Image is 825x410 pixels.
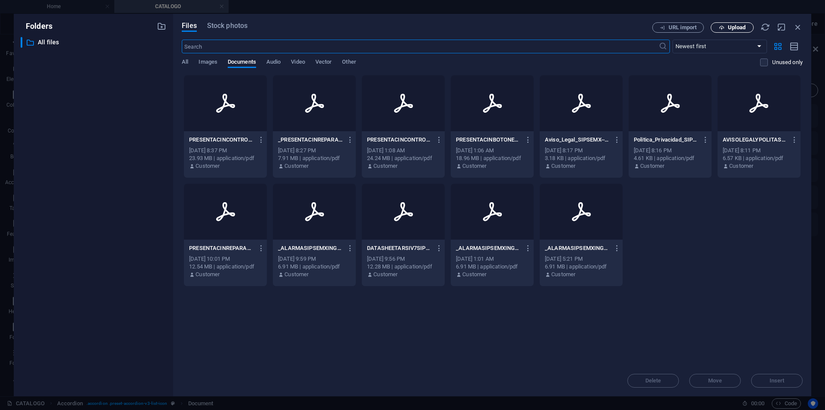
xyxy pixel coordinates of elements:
[38,37,150,47] p: All files
[373,271,397,278] p: Customer
[545,154,617,162] div: 3.18 KB | application/pdf
[278,154,351,162] div: 7.91 MB | application/pdf
[278,147,351,154] div: [DATE] 8:27 PM
[723,147,795,154] div: [DATE] 8:11 PM
[634,136,698,144] p: Politica_Privacidad_SIPSEMX-9zWVnIAWIBhYVxpOkzGYCw.pdf
[729,162,753,170] p: Customer
[157,22,166,31] i: Create new folder
[21,21,52,32] p: Folders
[189,147,262,154] div: [DATE] 8:37 PM
[367,136,431,144] p: PRESENTACINCONTROLUNIVERSAL1-wKpyXTdkSZVNBUTGWvBrUw.pdf
[21,37,22,48] div: ​
[793,22,803,32] i: Close
[196,271,220,278] p: Customer
[711,22,754,33] button: Upload
[551,162,575,170] p: Customer
[291,57,305,69] span: Video
[278,136,342,144] p: _PRESENTACINREPARACIONENCAMPO-EqWuCLJNbnmc-UQ5QaC1ug.pdf
[456,147,529,154] div: [DATE] 1:06 AM
[634,154,706,162] div: 4.61 KB | application/pdf
[545,263,617,271] div: 6.91 MB | application/pdf
[462,162,486,170] p: Customer
[189,263,262,271] div: 12.54 MB | application/pdf
[367,244,431,252] p: DATASHEETARSIV7SIPSEMX-ENGLISH2-uZmpnLhU3f8zNTnWVBeS8g.pdf
[456,154,529,162] div: 18.96 MB | application/pdf
[278,255,351,263] div: [DATE] 9:59 PM
[182,21,197,31] span: Files
[772,59,803,66] p: Displays only files that are not in use on the website. Files added during this session can still...
[456,263,529,271] div: 6.91 MB | application/pdf
[199,57,217,69] span: Images
[545,147,617,154] div: [DATE] 8:17 PM
[315,57,332,69] span: Vector
[182,57,188,69] span: All
[284,271,309,278] p: Customer
[456,136,520,144] p: PRESENTACINBOTONERA1-weT-hMC79dpZBiWpJ8O-xw.pdf
[367,147,440,154] div: [DATE] 1:08 AM
[456,255,529,263] div: [DATE] 1:01 AM
[367,255,440,263] div: [DATE] 9:56 PM
[652,22,704,33] button: URL import
[196,162,220,170] p: Customer
[545,136,609,144] p: Aviso_Legal_SIPSEMX--zTVNZ09IKPIfW3l0V1sGw.pdf
[545,255,617,263] div: [DATE] 5:21 PM
[189,154,262,162] div: 23.93 MB | application/pdf
[228,57,256,69] span: Documents
[634,147,706,154] div: [DATE] 8:16 PM
[278,244,342,252] p: _ALARMASIPSEMXINGLES12-zBnXnv70nCvsB4gpUgpVXA.pdf
[723,154,795,162] div: 6.57 KB | application/pdf
[456,244,520,252] p: _ALARMASIPSEMXINGLES11-ci3gHBYBzJ49IE4u3tq4ug.pdf
[551,271,575,278] p: Customer
[342,57,356,69] span: Other
[640,162,664,170] p: Customer
[189,244,254,252] p: PRESENTACINREPARACIONENTALLER1-L1DGj3JRluenuOFM-jOztg.pdf
[669,25,697,30] span: URL import
[284,162,309,170] p: Customer
[367,154,440,162] div: 24.24 MB | application/pdf
[462,271,486,278] p: Customer
[266,57,281,69] span: Audio
[373,162,397,170] p: Customer
[777,22,786,32] i: Minimize
[189,255,262,263] div: [DATE] 10:01 PM
[367,263,440,271] div: 12.28 MB | application/pdf
[723,136,787,144] p: AVISOLEGALYPOLITASDEPRIVACIDADSIPSEMX-riCXzPaoL78hRTQbVy-4fw.pdf
[728,25,746,30] span: Upload
[545,244,609,252] p: _ALARMASIPSEMXINGLES11-4UpGnZK20TOr30PuoNCKiA.pdf
[207,21,247,31] span: Stock photos
[182,40,658,53] input: Search
[189,136,254,144] p: PRESENTACINCONTROLUNIVERSAL2-aG1sXFK5TQL8djg9orw-CQ.pdf
[278,263,351,271] div: 6.91 MB | application/pdf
